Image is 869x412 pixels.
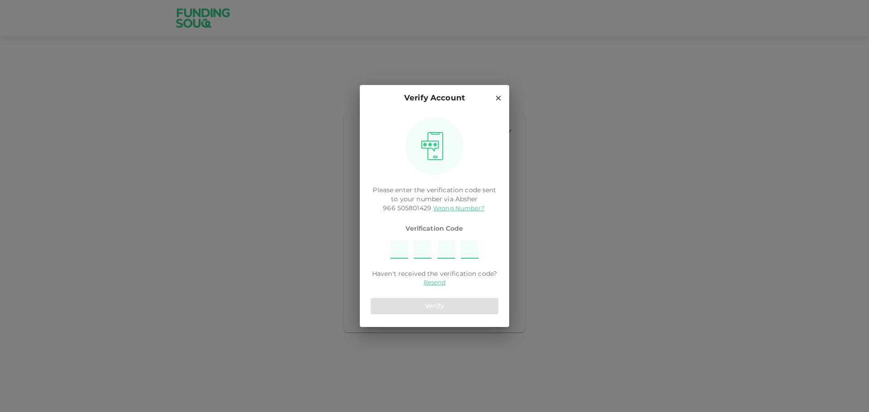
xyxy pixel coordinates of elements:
[461,241,479,259] input: Please enter OTP character 4
[371,224,498,233] span: Verification Code
[433,206,484,212] a: Wrong Number?
[418,132,447,161] img: otpImage
[390,241,408,259] input: Please enter OTP character 1
[414,241,432,259] input: Please enter OTP character 2
[372,270,497,279] span: Haven't received the verification code?
[437,241,455,259] input: Please enter OTP character 3
[371,186,498,213] p: Please enter the verification code sent to your number via Absher 966 505801429
[404,92,465,104] p: Verify Account
[424,279,446,287] a: Resend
